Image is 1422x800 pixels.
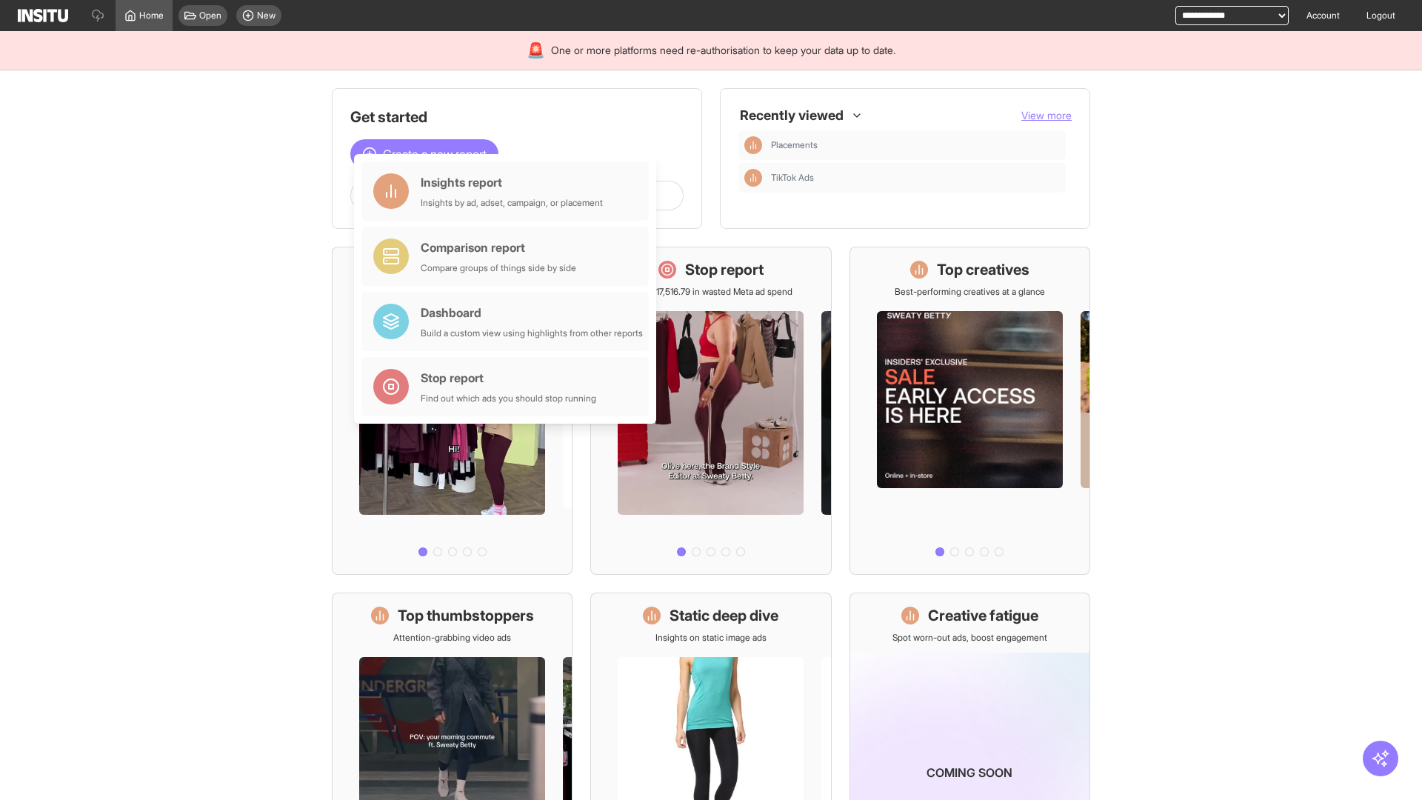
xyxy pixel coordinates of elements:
span: Create a new report [383,145,487,163]
div: 🚨 [527,40,545,61]
button: Create a new report [350,139,498,169]
div: Insights [744,169,762,187]
h1: Get started [350,107,684,127]
div: Insights [744,136,762,154]
div: Insights report [421,173,603,191]
p: Save £17,516.79 in wasted Meta ad spend [630,286,792,298]
p: Best-performing creatives at a glance [895,286,1045,298]
div: Find out which ads you should stop running [421,393,596,404]
span: TikTok Ads [771,172,814,184]
div: Stop report [421,369,596,387]
img: Logo [18,9,68,22]
span: Open [199,10,221,21]
div: Dashboard [421,304,643,321]
a: What's live nowSee all active ads instantly [332,247,573,575]
h1: Top creatives [937,259,1029,280]
span: TikTok Ads [771,172,1060,184]
h1: Top thumbstoppers [398,605,534,626]
button: View more [1021,108,1072,123]
p: Attention-grabbing video ads [393,632,511,644]
span: Placements [771,139,1060,151]
h1: Static deep dive [670,605,778,626]
span: Home [139,10,164,21]
div: Insights by ad, adset, campaign, or placement [421,197,603,209]
span: One or more platforms need re-authorisation to keep your data up to date. [551,43,895,58]
a: Top creativesBest-performing creatives at a glance [849,247,1090,575]
div: Comparison report [421,239,576,256]
span: New [257,10,276,21]
span: Placements [771,139,818,151]
div: Compare groups of things side by side [421,262,576,274]
p: Insights on static image ads [655,632,767,644]
div: Build a custom view using highlights from other reports [421,327,643,339]
span: View more [1021,109,1072,121]
h1: Stop report [685,259,764,280]
a: Stop reportSave £17,516.79 in wasted Meta ad spend [590,247,831,575]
